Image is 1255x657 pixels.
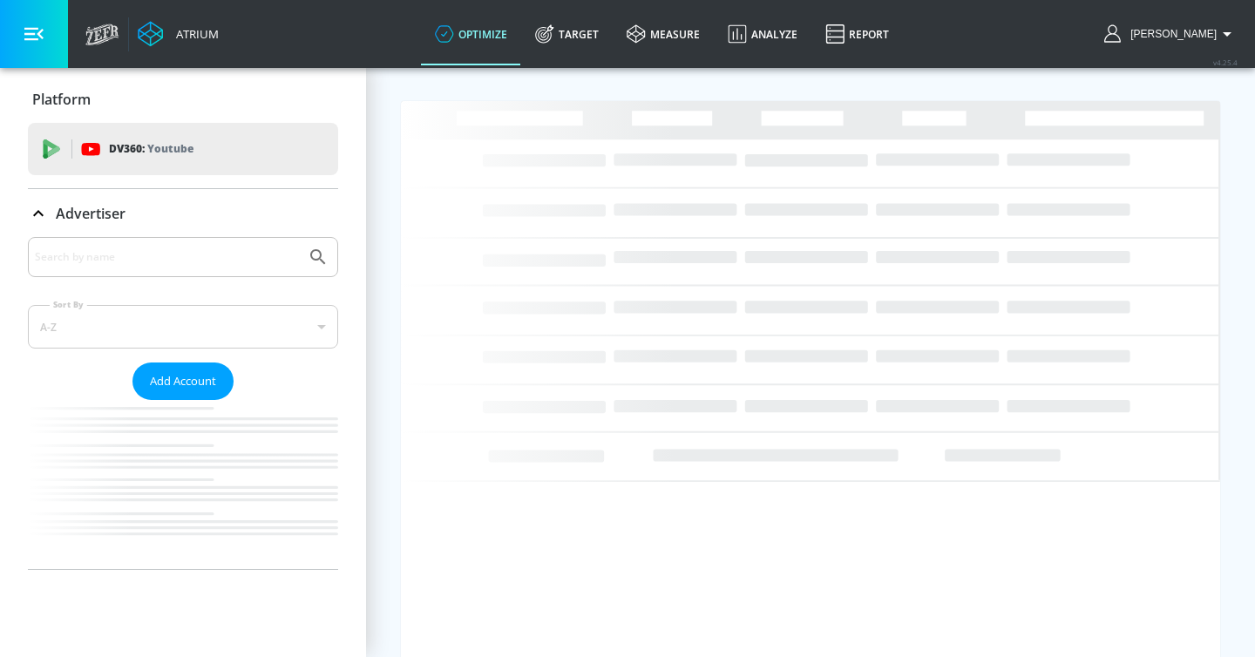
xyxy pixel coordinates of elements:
[50,299,87,310] label: Sort By
[1123,28,1217,40] span: login as: amanda.cermak@zefr.com
[421,3,521,65] a: optimize
[613,3,714,65] a: measure
[138,21,219,47] a: Atrium
[32,90,91,109] p: Platform
[109,139,193,159] p: DV360:
[147,139,193,158] p: Youtube
[1104,24,1238,44] button: [PERSON_NAME]
[521,3,613,65] a: Target
[1213,58,1238,67] span: v 4.25.4
[28,237,338,569] div: Advertiser
[169,26,219,42] div: Atrium
[28,189,338,238] div: Advertiser
[132,362,234,400] button: Add Account
[35,246,299,268] input: Search by name
[28,123,338,175] div: DV360: Youtube
[150,371,216,391] span: Add Account
[811,3,903,65] a: Report
[28,400,338,569] nav: list of Advertiser
[28,75,338,124] div: Platform
[28,305,338,349] div: A-Z
[714,3,811,65] a: Analyze
[56,204,125,223] p: Advertiser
